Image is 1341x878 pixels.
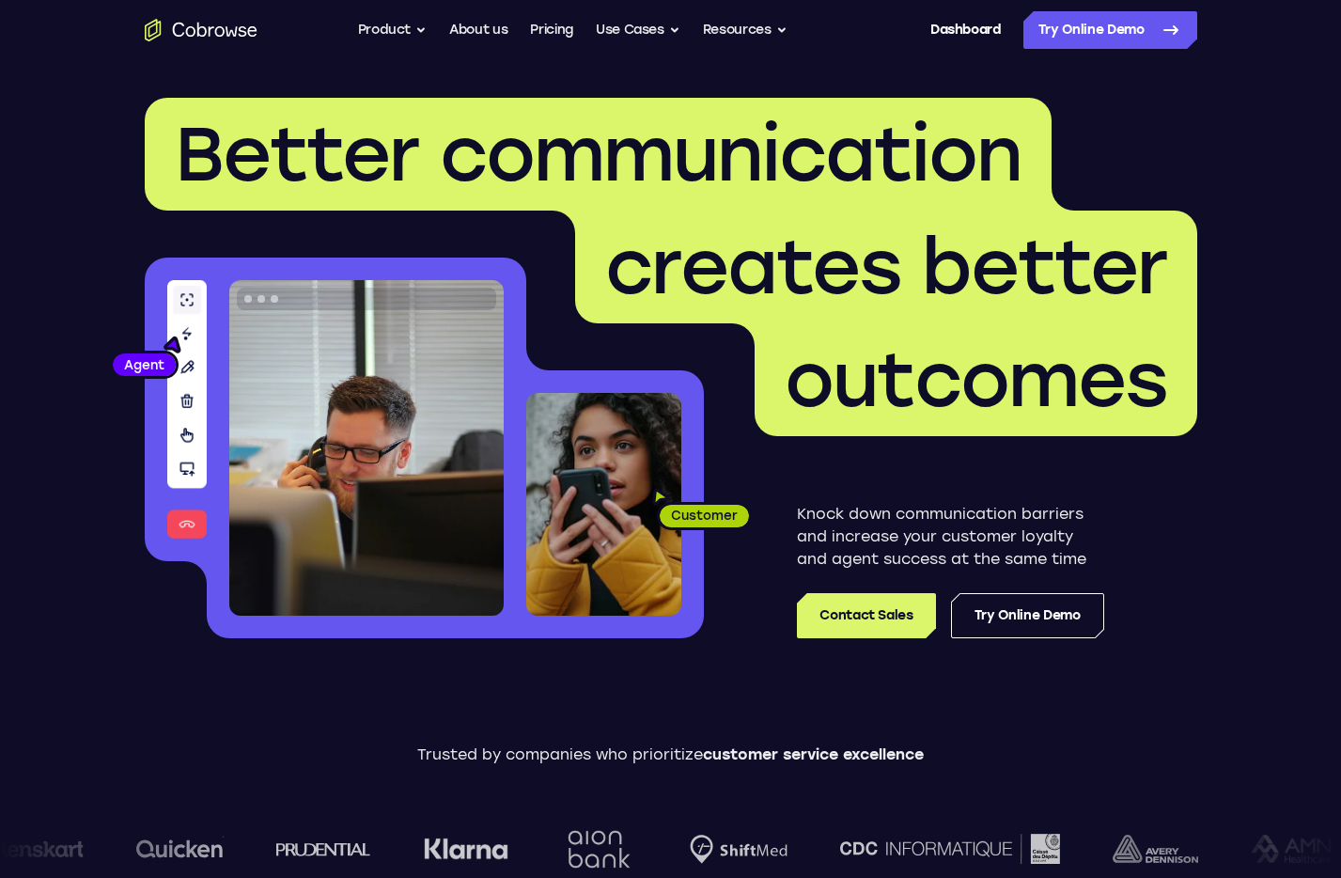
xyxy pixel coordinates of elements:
img: A customer holding their phone [526,393,681,616]
a: Dashboard [930,11,1001,49]
img: CDC Informatique [837,834,1057,863]
button: Use Cases [596,11,680,49]
img: Klarna [421,838,506,860]
p: Knock down communication barriers and increase your customer loyalty and agent success at the sam... [797,503,1104,571]
a: Pricing [530,11,573,49]
span: outcomes [785,335,1167,425]
span: creates better [605,222,1167,312]
button: Product [358,11,428,49]
button: Resources [703,11,787,49]
a: Try Online Demo [1023,11,1197,49]
img: Shiftmed [687,835,785,864]
a: Contact Sales [797,593,935,638]
span: customer service excellence [703,745,924,763]
img: A customer support agent talking on the phone [229,280,504,616]
span: Better communication [175,109,1021,199]
a: Go to the home page [145,19,257,41]
a: Try Online Demo [951,593,1104,638]
img: prudential [273,841,368,856]
a: About us [449,11,507,49]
